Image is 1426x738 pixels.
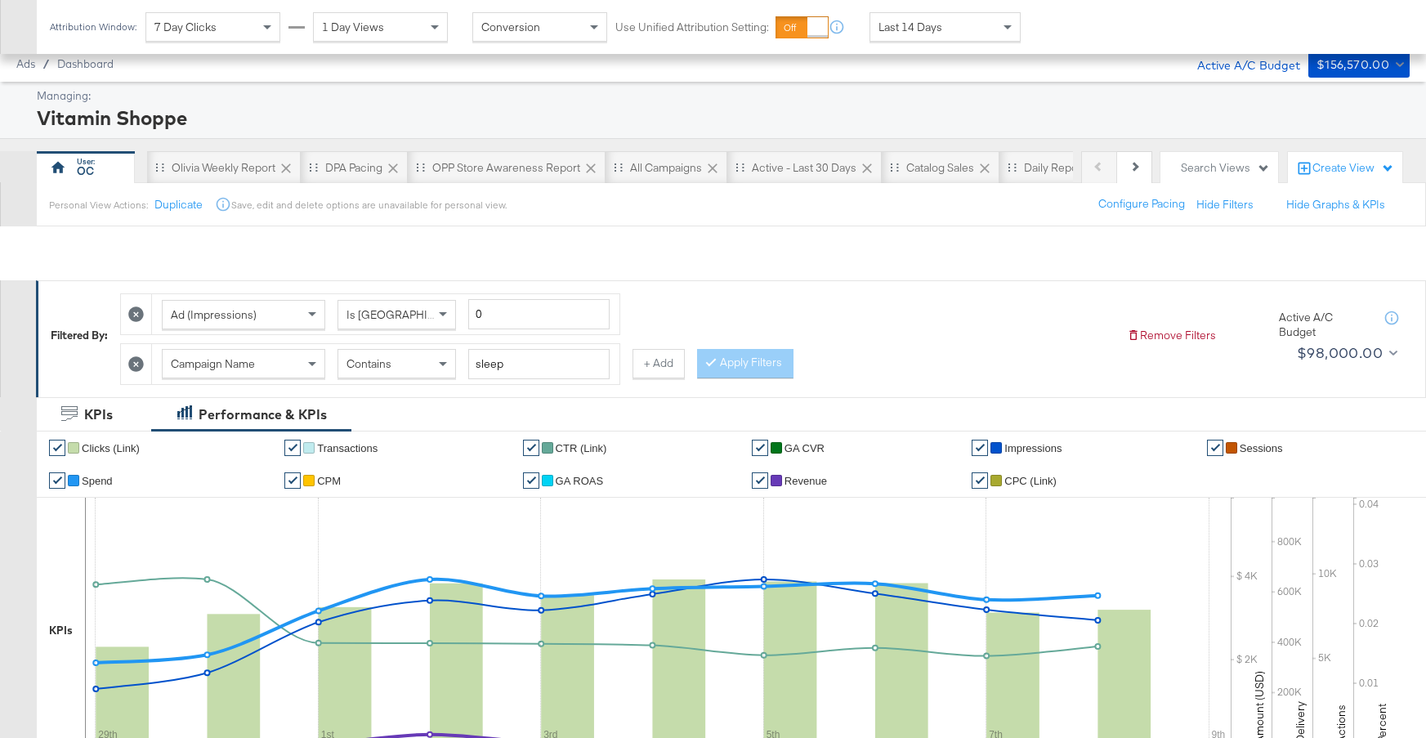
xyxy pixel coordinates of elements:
[171,307,257,322] span: Ad (Impressions)
[633,349,685,378] button: + Add
[1196,197,1254,212] button: Hide Filters
[906,160,974,176] div: Catalog Sales
[84,405,113,424] div: KPIs
[556,442,607,454] span: CTR (Link)
[16,57,35,70] span: Ads
[35,57,57,70] span: /
[1308,51,1410,78] button: $156,570.00
[1312,160,1394,177] div: Create View
[49,199,148,212] div: Personal View Actions:
[325,160,382,176] div: DPA Pacing
[735,163,744,172] div: Drag to reorder tab
[231,199,507,212] div: Save, edit and delete options are unavailable for personal view.
[37,88,1406,104] div: Managing:
[1127,328,1216,343] button: Remove Filters
[346,307,472,322] span: Is [GEOGRAPHIC_DATA]
[468,299,610,329] input: Enter a number
[284,472,301,489] a: ✔
[752,160,856,176] div: Active - Last 30 Days
[37,104,1406,132] div: Vitamin Shoppe
[346,356,391,371] span: Contains
[432,160,580,176] div: OPP Store Awareness Report
[752,472,768,489] a: ✔
[51,328,108,343] div: Filtered By:
[317,442,378,454] span: Transactions
[1207,440,1223,456] a: ✔
[481,20,540,34] span: Conversion
[317,475,341,487] span: CPM
[972,472,988,489] a: ✔
[785,475,827,487] span: Revenue
[172,160,275,176] div: Olivia Weekly Report
[154,20,217,34] span: 7 Day Clicks
[1004,475,1057,487] span: CPC (Link)
[1180,51,1300,76] div: Active A/C Budget
[556,475,604,487] span: GA ROAS
[1240,442,1283,454] span: Sessions
[49,440,65,456] a: ✔
[77,163,94,179] div: OC
[890,163,899,172] div: Drag to reorder tab
[1316,55,1389,75] div: $156,570.00
[630,160,702,176] div: All Campaigns
[171,356,255,371] span: Campaign Name
[155,163,164,172] div: Drag to reorder tab
[82,442,140,454] span: Clicks (Link)
[468,349,610,379] input: Enter a search term
[752,440,768,456] a: ✔
[878,20,942,34] span: Last 14 Days
[1279,310,1369,340] div: Active A/C Budget
[322,20,384,34] span: 1 Day Views
[1290,340,1401,366] button: $98,000.00
[785,442,825,454] span: GA CVR
[57,57,114,70] a: Dashboard
[1004,442,1062,454] span: Impressions
[1008,163,1017,172] div: Drag to reorder tab
[1286,197,1385,212] button: Hide Graphs & KPIs
[284,440,301,456] a: ✔
[614,163,623,172] div: Drag to reorder tab
[416,163,425,172] div: Drag to reorder tab
[49,623,73,638] div: KPIs
[49,472,65,489] a: ✔
[1297,341,1383,365] div: $98,000.00
[82,475,113,487] span: Spend
[523,472,539,489] a: ✔
[523,440,539,456] a: ✔
[1181,160,1270,176] div: Search Views
[615,20,769,35] label: Use Unified Attribution Setting:
[49,21,137,33] div: Attribution Window:
[1087,190,1196,219] button: Configure Pacing
[972,440,988,456] a: ✔
[309,163,318,172] div: Drag to reorder tab
[199,405,327,424] div: Performance & KPIs
[1024,160,1085,176] div: Daily Report
[154,197,203,212] button: Duplicate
